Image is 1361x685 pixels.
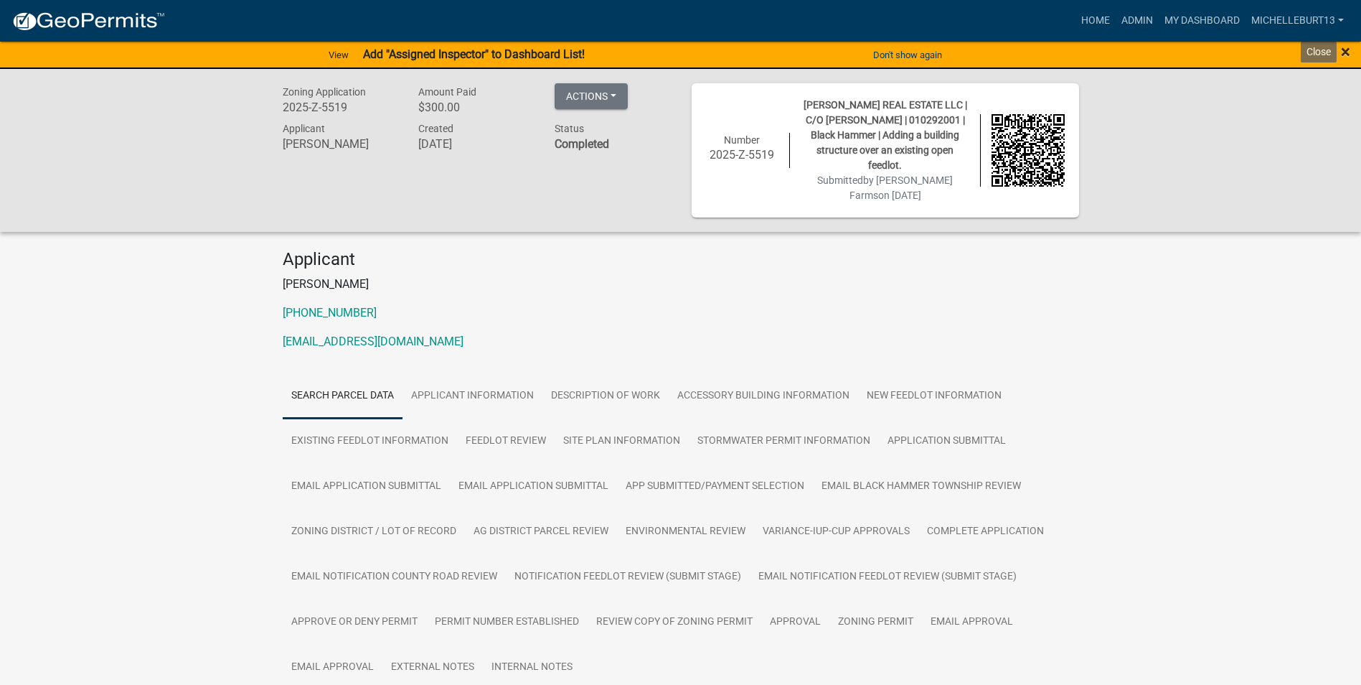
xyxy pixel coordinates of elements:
[858,373,1010,419] a: NEW FEEDLOT INFORMATION
[283,123,325,134] span: Applicant
[283,249,1079,270] h4: Applicant
[750,554,1025,600] a: Email NOTIFICATION FEEDLOT REVIEW (SUBMIT STAGE)
[849,174,953,201] span: by [PERSON_NAME] Farms
[617,464,813,510] a: APP SUBMITTED/PAYMENT SELECTION
[283,306,377,320] a: [PHONE_NUMBER]
[283,335,463,348] a: [EMAIL_ADDRESS][DOMAIN_NAME]
[363,47,585,61] strong: Add "Assigned Inspector" to Dashboard List!
[754,509,918,555] a: VARIANCE-IUP-CUP APPROVALS
[992,114,1065,187] img: QR code
[706,148,779,162] h6: 2025-Z-5519
[323,43,354,67] a: View
[588,600,761,646] a: Review Copy of Zoning Permit
[555,123,584,134] span: Status
[867,43,948,67] button: Don't show again
[283,373,402,419] a: Search Parcel Data
[1301,42,1337,62] div: Close
[283,600,426,646] a: APPROVE OR DENY PERMIT
[283,464,450,510] a: Email APPLICATION SUBMITTAL
[542,373,669,419] a: DESCRIPTION OF WORK
[761,600,829,646] a: APPROVAL
[669,373,858,419] a: ACCESSORY BUILDING INFORMATION
[283,554,506,600] a: Email NOTIFICATION COUNTY ROAD REVIEW
[506,554,750,600] a: NOTIFICATION FEEDLOT REVIEW (SUBMIT STAGE)
[418,86,476,98] span: Amount Paid
[1245,7,1350,34] a: michelleburt13
[804,99,967,171] span: [PERSON_NAME] REAL ESTATE LLC | C/O [PERSON_NAME] | 010292001 | Black Hammer | Adding a building ...
[1116,7,1159,34] a: Admin
[1341,43,1350,60] button: Close
[418,123,453,134] span: Created
[402,373,542,419] a: APPLICANT INFORMATION
[555,83,628,109] button: Actions
[617,509,754,555] a: ENVIRONMENTAL REVIEW
[1341,42,1350,62] span: ×
[418,101,533,114] h6: $300.00
[922,600,1022,646] a: Email APPROVAL
[283,137,397,151] h6: [PERSON_NAME]
[1075,7,1116,34] a: Home
[817,174,953,201] span: Submitted on [DATE]
[918,509,1052,555] a: COMPLETE APPLICATION
[283,101,397,114] h6: 2025-Z-5519
[555,137,609,151] strong: Completed
[555,419,689,465] a: SITE PLAN INFORMATION
[465,509,617,555] a: AG DISTRICT PARCEL REVIEW
[283,419,457,465] a: EXISTING FEEDLOT INFORMATION
[418,137,533,151] h6: [DATE]
[879,419,1014,465] a: APPLICATION SUBMITTAL
[283,509,465,555] a: ZONING DISTRICT / LOT OF RECORD
[426,600,588,646] a: PERMIT NUMBER ESTABLISHED
[813,464,1030,510] a: Email BLACK HAMMER TOWNSHIP REVIEW
[283,86,366,98] span: Zoning Application
[283,276,1079,293] p: [PERSON_NAME]
[450,464,617,510] a: Email APPLICATION SUBMITTAL
[829,600,922,646] a: Zoning Permit
[689,419,879,465] a: STORMWATER PERMIT INFORMATION
[1159,7,1245,34] a: My Dashboard
[457,419,555,465] a: FEEDLOT REVIEW
[724,134,760,146] span: Number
